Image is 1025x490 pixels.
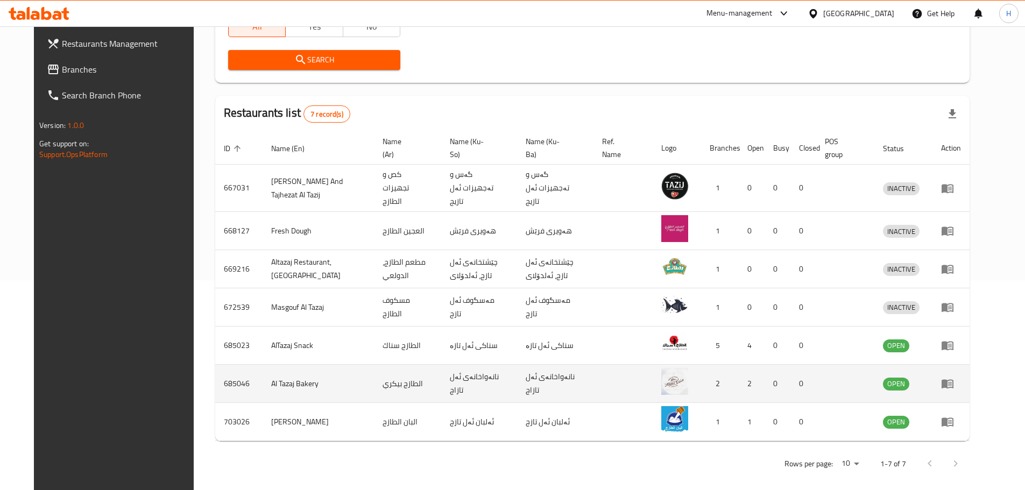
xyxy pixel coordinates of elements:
[374,250,441,288] td: مطعم الطازج، الدولعي
[883,301,920,314] span: INACTIVE
[374,212,441,250] td: العجين الطازج
[661,330,688,357] img: AlTazaj Snack
[790,250,816,288] td: 0
[739,165,765,212] td: 0
[374,288,441,326] td: مسكوف الطازج
[941,339,961,352] div: Menu
[701,365,739,403] td: 2
[517,403,593,441] td: ئەلبان ئەل تازج
[441,212,518,250] td: هەویری فرێش
[790,326,816,365] td: 0
[62,89,196,102] span: Search Branch Phone
[765,250,790,288] td: 0
[825,135,861,161] span: POS group
[941,301,961,314] div: Menu
[661,215,688,242] img: Fresh Dough
[739,365,765,403] td: 2
[263,365,374,403] td: Al Tazaj Bakery
[263,403,374,441] td: [PERSON_NAME]
[517,288,593,326] td: مەسگوف ئەل تازج
[790,212,816,250] td: 0
[661,406,688,433] img: Alban Al Tazij
[790,165,816,212] td: 0
[701,250,739,288] td: 1
[39,118,66,132] span: Version:
[348,19,397,34] span: No
[602,135,640,161] span: Ref. Name
[215,165,263,212] td: 667031
[883,416,909,428] span: OPEN
[517,365,593,403] td: نانەواخانەی ئەل تازاج
[374,365,441,403] td: الطازج بيكري
[941,182,961,195] div: Menu
[661,253,688,280] img: Altazaj Restaurant, Aldolaie
[263,165,374,212] td: [PERSON_NAME] And Tajhezat Al Tazij
[263,326,374,365] td: AlTazaj Snack
[38,82,205,108] a: Search Branch Phone
[517,326,593,365] td: سناکی ئەل تازە
[701,326,739,365] td: 5
[701,212,739,250] td: 1
[765,365,790,403] td: 0
[215,288,263,326] td: 672539
[304,109,350,119] span: 7 record(s)
[941,224,961,237] div: Menu
[271,142,319,155] span: Name (En)
[62,37,196,50] span: Restaurants Management
[883,339,909,352] span: OPEN
[765,132,790,165] th: Busy
[263,250,374,288] td: Altazaj Restaurant, [GEOGRAPHIC_DATA]
[701,288,739,326] td: 1
[883,378,909,390] div: OPEN
[517,165,593,212] td: گەس و تەجهیزات ئەل تازیج
[441,250,518,288] td: چێشتخانەی ئەل تازج، ئەلدۆلای
[823,8,894,19] div: [GEOGRAPHIC_DATA]
[653,132,701,165] th: Logo
[450,135,505,161] span: Name (Ku-So)
[941,262,961,275] div: Menu
[441,165,518,212] td: گەس و تەجهیزات ئەل تازیج
[215,326,263,365] td: 685023
[880,457,906,471] p: 1-7 of 7
[441,288,518,326] td: مەسگوف ئەل تازج
[237,53,392,67] span: Search
[38,31,205,56] a: Restaurants Management
[374,165,441,212] td: كص و تجهيزات الطازج
[383,135,428,161] span: Name (Ar)
[303,105,350,123] div: Total records count
[263,212,374,250] td: Fresh Dough
[739,288,765,326] td: 0
[661,368,688,395] img: Al Tazaj Bakery
[739,326,765,365] td: 4
[883,378,909,390] span: OPEN
[441,365,518,403] td: نانەواخانەی ئەل تازاج
[215,250,263,288] td: 669216
[290,19,339,34] span: Yes
[739,250,765,288] td: 0
[883,225,920,238] span: INACTIVE
[517,250,593,288] td: چێشتخانەی ئەل تازج، ئەلدۆلای
[374,326,441,365] td: الطازج سناك
[765,212,790,250] td: 0
[883,142,918,155] span: Status
[228,50,401,70] button: Search
[215,132,970,441] table: enhanced table
[701,165,739,212] td: 1
[526,135,581,161] span: Name (Ku-Ba)
[215,212,263,250] td: 668127
[701,132,739,165] th: Branches
[739,403,765,441] td: 1
[765,326,790,365] td: 0
[67,118,84,132] span: 1.0.0
[739,132,765,165] th: Open
[517,212,593,250] td: هەویری فرێش
[706,7,773,20] div: Menu-management
[701,403,739,441] td: 1
[441,403,518,441] td: ئەلبان ئەل تازج
[790,365,816,403] td: 0
[932,132,970,165] th: Action
[883,182,920,195] span: INACTIVE
[790,288,816,326] td: 0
